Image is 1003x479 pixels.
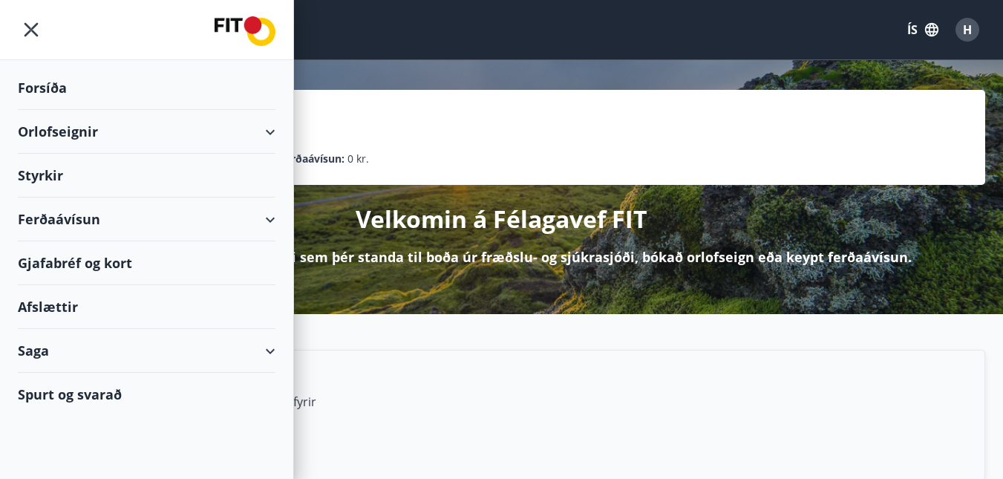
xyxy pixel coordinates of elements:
[347,151,369,167] span: 0 kr.
[18,329,275,373] div: Saga
[18,198,275,241] div: Ferðaávísun
[18,110,275,154] div: Orlofseignir
[18,285,275,329] div: Afslættir
[18,16,45,43] button: menu
[18,373,275,416] div: Spurt og svarað
[18,241,275,285] div: Gjafabréf og kort
[356,203,647,235] p: Velkomin á Félagavef FIT
[950,12,985,48] button: H
[215,16,275,46] img: union_logo
[899,16,947,43] button: ÍS
[18,154,275,198] div: Styrkir
[92,247,912,267] p: Hér getur þú sótt um þá styrki sem þér standa til boða úr fræðslu- og sjúkrasjóði, bókað orlofsei...
[963,22,972,38] span: H
[279,151,344,167] p: Ferðaávísun :
[18,66,275,110] div: Forsíða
